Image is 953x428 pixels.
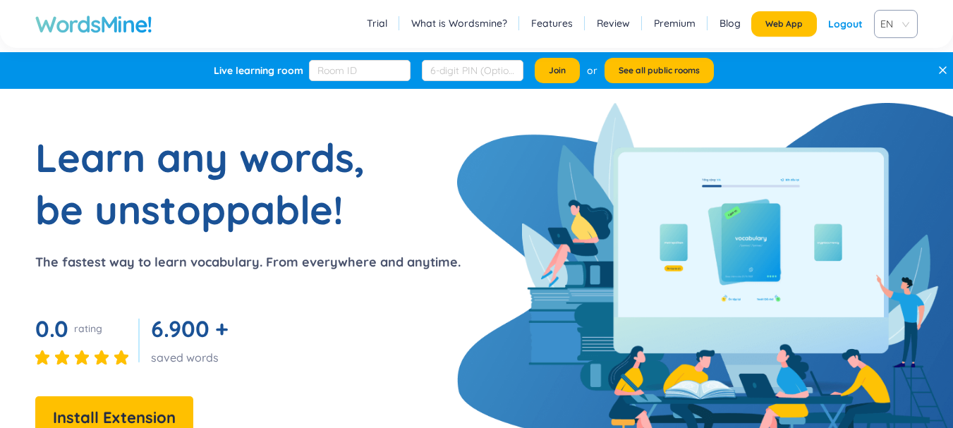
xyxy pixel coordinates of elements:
[828,11,863,37] div: Logout
[35,412,193,426] a: Install Extension
[74,322,102,336] div: rating
[151,314,229,343] span: 6.900 +
[411,16,507,30] a: What is Wordsmine?
[309,60,411,81] input: Room ID
[765,18,803,30] span: Web App
[549,65,566,76] span: Join
[214,63,303,78] div: Live learning room
[35,10,152,38] a: WordsMine!
[751,11,817,37] button: Web App
[151,350,234,365] div: saved words
[367,16,387,30] a: Trial
[531,16,573,30] a: Features
[35,314,68,343] span: 0.0
[35,131,388,236] h1: Learn any words, be unstoppable!
[597,16,630,30] a: Review
[605,58,714,83] button: See all public rooms
[587,63,597,78] div: or
[422,60,523,81] input: 6-digit PIN (Optional)
[654,16,696,30] a: Premium
[880,13,906,35] span: VIE
[619,65,700,76] span: See all public rooms
[720,16,741,30] a: Blog
[535,58,580,83] button: Join
[35,252,461,272] p: The fastest way to learn vocabulary. From everywhere and anytime.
